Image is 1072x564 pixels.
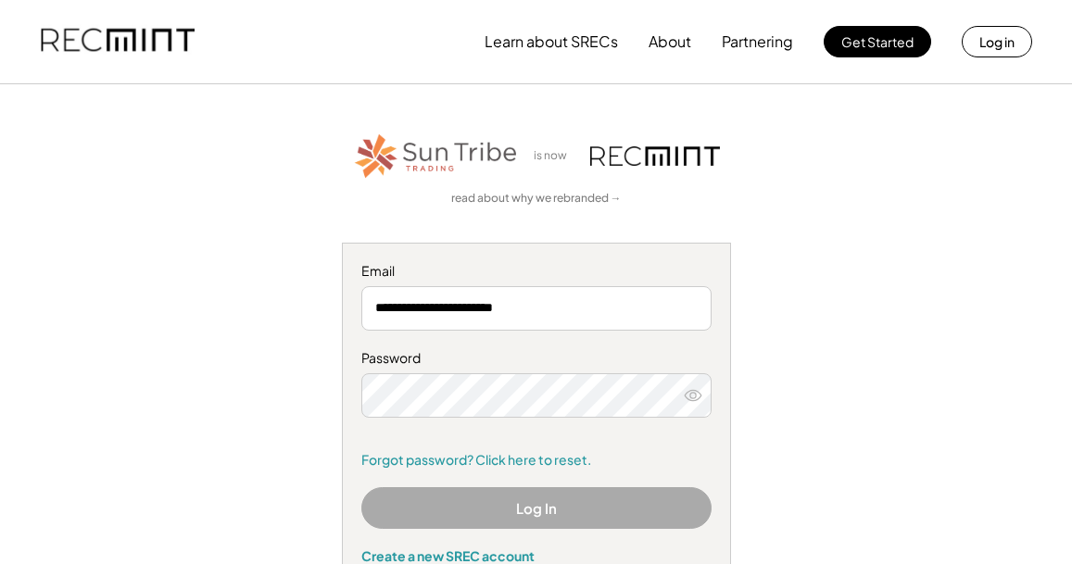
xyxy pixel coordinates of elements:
button: Learn about SRECs [485,23,618,60]
div: Email [361,262,712,281]
div: Password [361,349,712,368]
button: Partnering [722,23,793,60]
button: Log in [962,26,1032,57]
button: About [649,23,691,60]
a: read about why we rebranded → [451,191,622,207]
a: Forgot password? Click here to reset. [361,451,712,470]
button: Log In [361,487,712,529]
button: Get Started [824,26,931,57]
img: recmint-logotype%403x.png [41,10,195,73]
div: Create a new SREC account [361,547,712,564]
img: recmint-logotype%403x.png [590,146,720,166]
div: is now [529,148,581,164]
img: STT_Horizontal_Logo%2B-%2BColor.png [353,131,520,182]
